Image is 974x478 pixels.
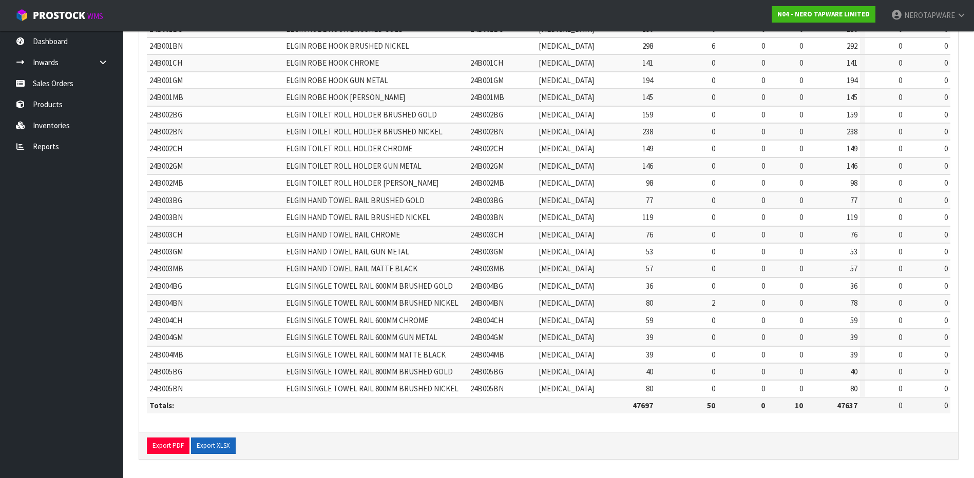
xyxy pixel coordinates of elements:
span: 0 [899,332,902,342]
span: 24B005BN [470,384,504,393]
span: 0 [944,384,948,393]
span: 24B003BG [470,195,503,205]
span: 24B004GM [149,332,183,342]
span: 0 [799,110,803,120]
strong: 0 [761,401,765,410]
span: 24B004BN [470,298,504,308]
span: [MEDICAL_DATA] [539,298,594,308]
span: [MEDICAL_DATA] [539,384,594,393]
span: 0 [899,178,902,188]
span: 0 [899,264,902,273]
span: 0 [899,401,902,410]
span: 0 [899,58,902,68]
span: 0 [761,161,765,171]
span: 0 [712,127,715,136]
span: 0 [712,332,715,342]
strong: 47637 [837,401,857,410]
span: 24B003BG [149,195,182,205]
span: 238 [642,127,653,136]
img: cube-alt.png [15,9,28,22]
span: 0 [899,92,902,102]
span: 0 [944,350,948,360]
span: 0 [899,110,902,120]
span: 0 [761,247,765,256]
span: 0 [761,144,765,153]
span: 0 [712,384,715,393]
span: 0 [761,212,765,222]
span: [MEDICAL_DATA] [539,195,594,205]
span: 24B001CH [470,58,503,68]
span: 76 [646,230,653,240]
span: 24B002MB [470,178,504,188]
span: 39 [646,350,653,360]
span: 0 [712,264,715,273]
span: 0 [899,161,902,171]
span: 0 [712,367,715,376]
span: 80 [646,384,653,393]
span: 40 [646,367,653,376]
span: 0 [712,247,715,256]
span: ELGIN TOILET ROLL HOLDER GUN METAL [286,161,422,171]
span: 0 [944,281,948,291]
span: 194 [642,75,653,85]
span: 24B004GM [470,332,504,342]
span: 0 [944,24,948,34]
span: 0 [761,384,765,393]
span: 0 [712,75,715,85]
span: 24B002BN [149,127,183,136]
span: 0 [799,298,803,308]
span: 0 [799,264,803,273]
small: WMS [87,11,103,21]
span: 0 [899,315,902,325]
span: 24B003GM [149,247,183,256]
span: 24B001BG [149,24,182,34]
span: [MEDICAL_DATA] [539,41,594,51]
span: 0 [944,367,948,376]
span: 0 [761,195,765,205]
span: 0 [761,41,765,51]
span: 0 [799,384,803,393]
span: ELGIN TOILET ROLL HOLDER BRUSHED GOLD [286,110,437,120]
span: ELGIN TOILET ROLL HOLDER CHROME [286,144,412,153]
span: [MEDICAL_DATA] [539,315,594,325]
span: 146 [847,161,857,171]
span: NEROTAPWARE [904,10,955,20]
span: 0 [712,110,715,120]
span: 0 [799,195,803,205]
span: 2 [712,298,715,308]
span: 0 [799,127,803,136]
span: 0 [944,315,948,325]
span: 80 [646,298,653,308]
span: 0 [944,264,948,273]
span: 0 [799,332,803,342]
span: [MEDICAL_DATA] [539,230,594,240]
span: 0 [899,195,902,205]
span: 40 [850,367,857,376]
strong: 50 [707,401,715,410]
span: 0 [761,350,765,360]
span: [MEDICAL_DATA] [539,264,594,273]
span: ELGIN HAND TOWEL RAIL BRUSHED GOLD [286,195,425,205]
span: 0 [899,350,902,360]
span: 24B002BG [149,110,182,120]
span: [MEDICAL_DATA] [539,58,594,68]
span: 39 [646,332,653,342]
span: 36 [850,281,857,291]
span: 24B004BN [149,298,183,308]
span: 59 [850,315,857,325]
span: ELGIN ROBE HOOK [PERSON_NAME] [286,92,405,102]
span: 0 [712,212,715,222]
span: 0 [799,281,803,291]
span: ELGIN SINGLE TOWEL RAIL 800MM BRUSHED GOLD [286,367,453,376]
span: 0 [899,367,902,376]
span: 0 [944,298,948,308]
span: [MEDICAL_DATA] [539,350,594,360]
span: 0 [712,230,715,240]
span: 149 [642,144,653,153]
span: 0 [944,127,948,136]
span: 24B001BG [470,24,503,34]
span: 24B003MB [149,264,183,273]
span: [MEDICAL_DATA] [539,144,594,153]
span: 145 [642,92,653,102]
span: 77 [646,195,653,205]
